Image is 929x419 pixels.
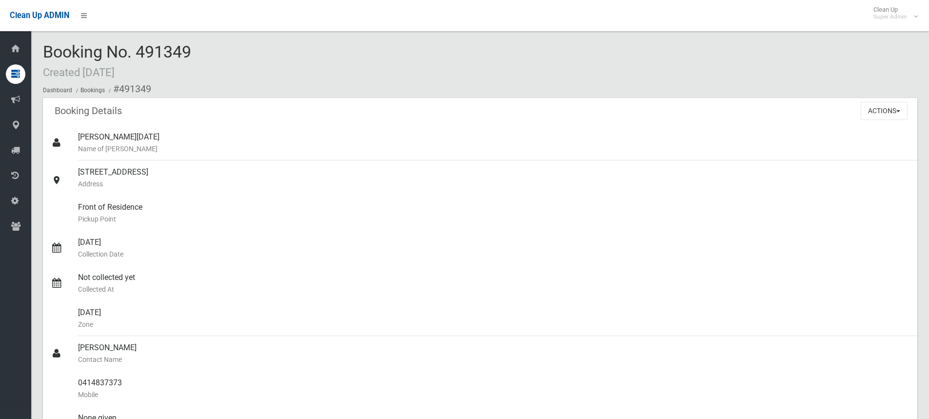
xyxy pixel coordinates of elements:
div: [PERSON_NAME][DATE] [78,125,909,160]
small: Super Admin [873,13,907,20]
li: #491349 [106,80,151,98]
span: Clean Up ADMIN [10,11,69,20]
div: [DATE] [78,301,909,336]
small: Zone [78,319,909,330]
small: Pickup Point [78,213,909,225]
small: Contact Name [78,354,909,365]
small: Created [DATE] [43,66,115,79]
small: Mobile [78,389,909,400]
span: Booking No. 491349 [43,42,191,80]
a: Bookings [80,87,105,94]
div: Front of Residence [78,196,909,231]
div: 0414837373 [78,371,909,406]
button: Actions [861,102,908,120]
header: Booking Details [43,101,134,120]
small: Collected At [78,283,909,295]
small: Collection Date [78,248,909,260]
div: [PERSON_NAME] [78,336,909,371]
div: [STREET_ADDRESS] [78,160,909,196]
small: Address [78,178,909,190]
div: Not collected yet [78,266,909,301]
span: Clean Up [869,6,917,20]
small: Name of [PERSON_NAME] [78,143,909,155]
div: [DATE] [78,231,909,266]
a: Dashboard [43,87,72,94]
